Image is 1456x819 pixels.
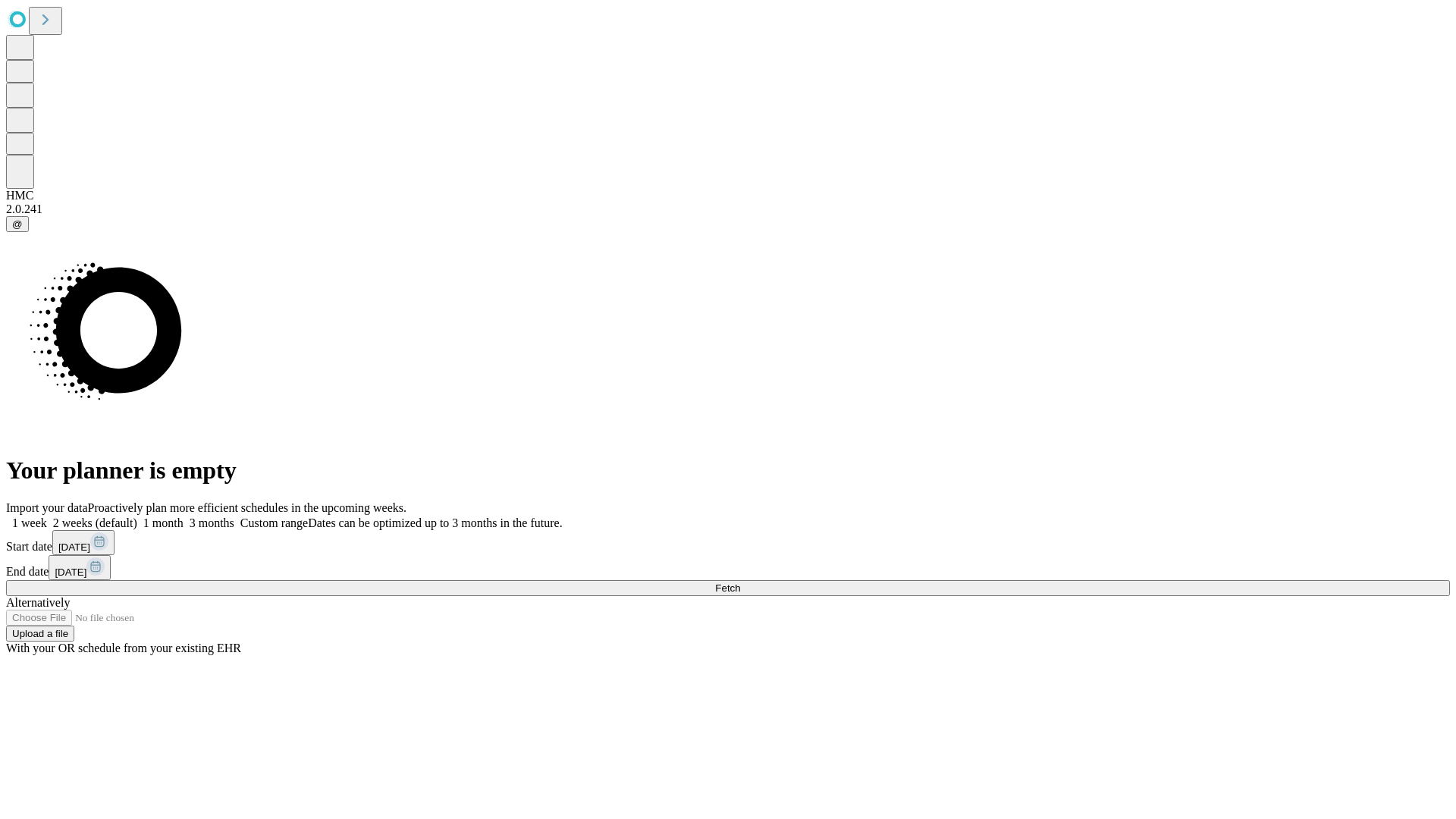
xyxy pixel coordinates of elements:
[6,555,1450,580] div: End date
[6,189,1450,202] div: HMC
[12,516,47,529] span: 1 week
[88,501,406,514] span: Proactively plan more efficient schedules in the upcoming weeks.
[190,516,234,529] span: 3 months
[6,202,1450,216] div: 2.0.241
[52,530,115,555] button: [DATE]
[55,566,86,578] span: [DATE]
[6,580,1450,596] button: Fetch
[6,642,241,654] span: With your OR schedule from your existing EHR
[12,218,23,230] span: @
[6,216,29,232] button: @
[143,516,184,529] span: 1 month
[58,541,90,553] span: [DATE]
[240,516,308,529] span: Custom range
[6,626,74,642] button: Upload a file
[6,596,70,609] span: Alternatively
[6,530,1450,555] div: Start date
[308,516,562,529] span: Dates can be optimized up to 3 months in the future.
[53,516,137,529] span: 2 weeks (default)
[6,457,1450,485] h1: Your planner is empty
[715,582,740,594] span: Fetch
[49,555,111,580] button: [DATE]
[6,501,88,514] span: Import your data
